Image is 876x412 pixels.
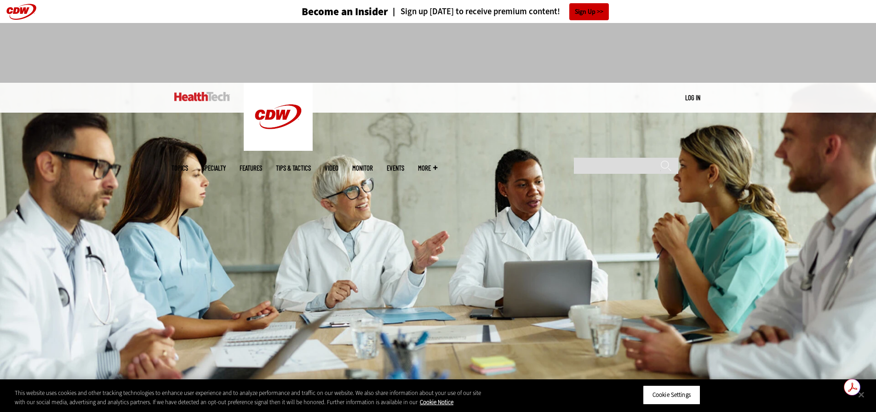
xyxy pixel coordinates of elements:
[174,92,230,101] img: Home
[643,385,700,405] button: Cookie Settings
[685,93,700,103] div: User menu
[569,3,609,20] a: Sign Up
[420,398,453,406] a: More information about your privacy
[302,6,388,17] h3: Become an Insider
[387,165,404,172] a: Events
[202,165,226,172] span: Specialty
[240,165,262,172] a: Features
[267,6,388,17] a: Become an Insider
[352,165,373,172] a: MonITor
[15,389,482,406] div: This website uses cookies and other tracking technologies to enhance user experience and to analy...
[172,165,188,172] span: Topics
[685,93,700,102] a: Log in
[244,143,313,153] a: CDW
[244,83,313,151] img: Home
[271,32,606,74] iframe: advertisement
[276,165,311,172] a: Tips & Tactics
[418,165,437,172] span: More
[388,7,560,16] a: Sign up [DATE] to receive premium content!
[325,165,338,172] a: Video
